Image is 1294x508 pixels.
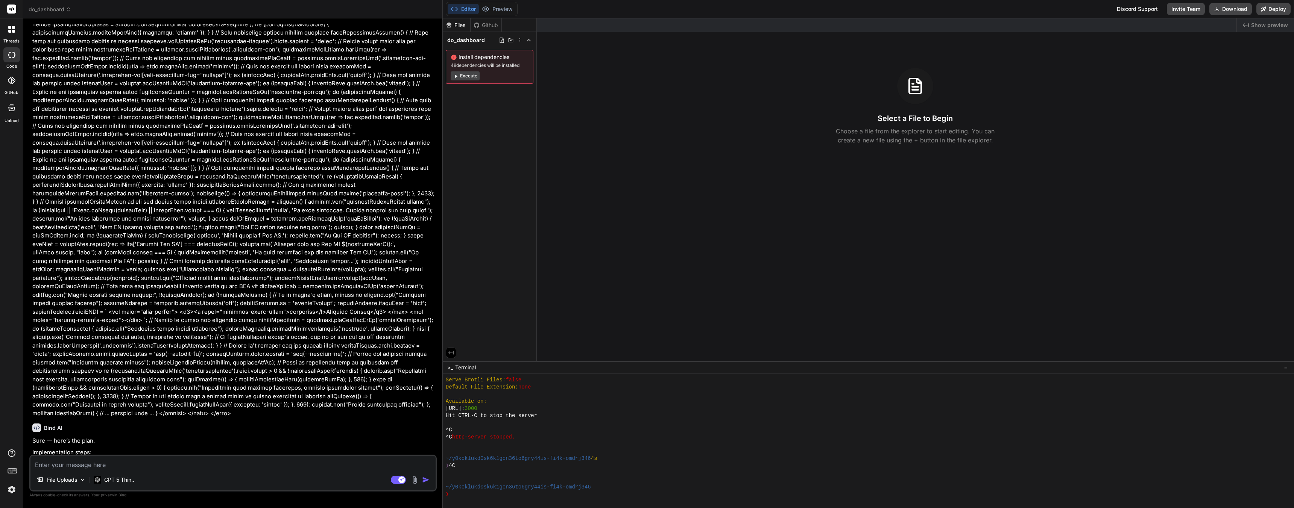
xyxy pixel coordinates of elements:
span: >_ [447,364,453,371]
span: Hit CTRL-C to stop the server [446,412,537,419]
img: attachment [410,476,419,484]
span: ^C [449,462,455,469]
span: Terminal [455,364,476,371]
button: Editor [448,4,479,14]
p: Choose a file from the explorer to start editing. You can create a new file using the + button in... [831,127,999,145]
label: code [6,63,17,70]
span: privacy [101,493,114,497]
span: Show preview [1251,21,1288,29]
label: Upload [5,118,19,124]
span: false [506,376,521,384]
img: icon [422,476,430,484]
h6: Bind AI [44,424,62,432]
button: − [1282,361,1289,373]
span: ^C [446,434,452,441]
label: GitHub [5,89,18,96]
button: Deploy [1256,3,1291,15]
h3: Select a File to Begin [878,113,953,124]
span: Install dependencies [451,53,529,61]
img: GPT 5 Thinking High [94,476,101,483]
span: ~/y0kcklukd0sk6k1gcn36to6gry44is-fi4k-omdrj346 [446,455,591,462]
img: Pick Models [79,477,86,483]
span: 4s [591,455,597,462]
span: ~/y0kcklukd0sk6k1gcn36to6gry44is-fi4k-omdrj346 [446,484,591,491]
button: Download [1209,3,1252,15]
span: [URL]: [446,405,465,412]
span: ❯ [446,462,449,469]
p: Sure — here’s the plan. [32,437,435,445]
span: ❯ [446,491,449,498]
span: none [518,384,531,391]
div: Discord Support [1112,3,1162,15]
span: Default File Extension: [446,384,518,391]
div: Github [471,21,501,29]
button: Preview [479,4,516,14]
span: Serve Brotli Files: [446,376,506,384]
button: Execute [451,71,480,80]
p: GPT 5 Thin.. [104,476,134,484]
div: Files [443,21,470,29]
span: 3000 [465,405,477,412]
span: http-server stopped. [452,434,515,441]
button: Invite Team [1167,3,1205,15]
p: Implementation steps: [32,448,435,457]
p: File Uploads [47,476,77,484]
span: − [1284,364,1288,371]
label: threads [3,38,20,44]
span: ^C [446,426,452,434]
p: Always double-check its answers. Your in Bind [29,491,437,499]
span: do_dashboard [447,36,485,44]
span: 48 dependencies will be installed [451,62,529,68]
img: settings [5,483,18,496]
span: do_dashboard [29,6,71,13]
span: Available on: [446,398,487,405]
